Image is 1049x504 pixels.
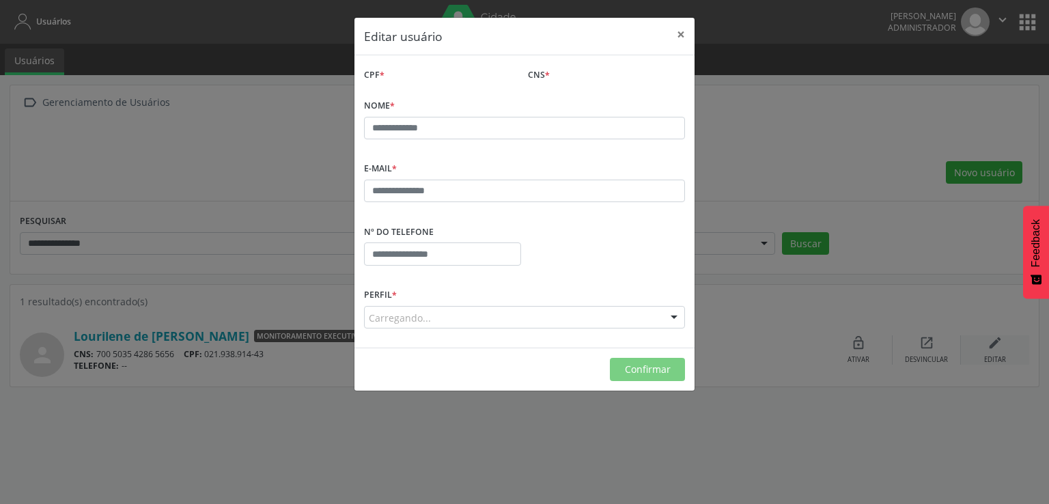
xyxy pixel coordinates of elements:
label: Nome [364,96,395,117]
span: Confirmar [625,363,671,376]
label: CNS [528,65,550,86]
label: CPF [364,65,384,86]
label: E-mail [364,158,397,180]
span: Feedback [1030,219,1042,267]
label: Nº do Telefone [364,221,434,242]
label: Perfil [364,285,397,306]
button: Feedback - Mostrar pesquisa [1023,206,1049,298]
button: Confirmar [610,358,685,381]
button: Close [667,18,695,51]
span: Carregando... [369,311,431,325]
h5: Editar usuário [364,27,443,45]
